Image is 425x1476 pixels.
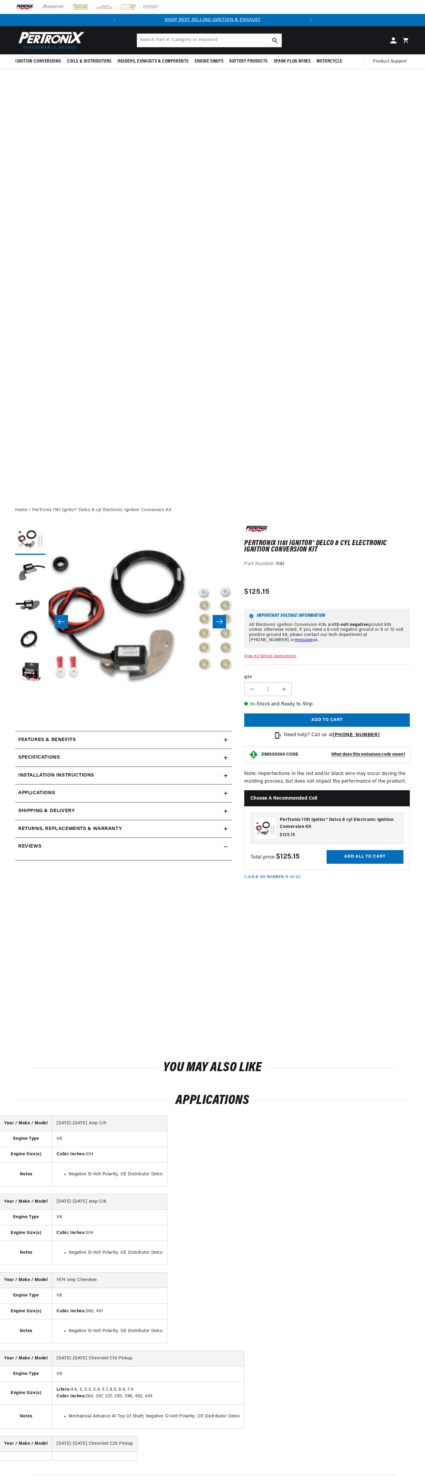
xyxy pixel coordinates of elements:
[57,1309,86,1314] strong: Cubic Inches:
[334,623,368,627] strong: 12-volt negative
[52,1273,167,1288] td: 1974 Jeep Cherokee
[15,524,232,719] media-gallery: Gallery Viewer
[244,790,410,806] h2: Choose a Recommended Coil
[15,1095,410,1106] h2: Applications
[274,58,311,65] span: Spark Plug Wires
[52,1303,167,1319] td: 360, 401
[57,1152,86,1157] strong: Cubic Inches:
[271,54,314,69] summary: Spark Plug Wires
[251,855,300,860] span: Total price:
[244,701,410,709] p: In-Stock and Ready to Ship
[57,1387,70,1392] strong: Liters:
[165,18,261,22] a: SHOP BEST SELLING IGNITION & EXHAUST
[137,34,282,47] input: Search Part #, Category or Keyword
[244,524,410,880] div: Note: Imperfections in the red and/or black wire may occur during the molding process, but does n...
[15,507,27,514] a: Home
[192,54,226,69] summary: Engine Swaps
[32,507,171,514] a: PerTronix 1181 Ignitor® Delco 8 cyl Electronic Ignition Conversion Kit
[333,733,380,737] a: [PHONE_NUMBER]
[244,540,410,553] h1: PerTronix 1181 Ignitor® Delco 8 cyl Electronic Ignition Conversion Kit
[268,34,282,47] button: Search Part #, Category or Keyword
[52,1194,167,1210] td: [DATE]-[DATE] Jeep CJ6
[67,58,111,65] span: Coils & Distributors
[15,58,61,65] span: Ignition Conversions
[18,807,75,815] h2: Shipping & Delivery
[69,1249,163,1256] li: Negative 12-Volt Polarity; OE Distributor Delco
[18,843,41,851] h2: Reviews
[52,1116,167,1131] td: [DATE]-[DATE] Jeep CJ5
[244,675,410,680] label: QTY
[229,58,268,65] span: Battery Products
[52,1147,167,1162] td: 304
[317,58,342,65] span: Motorcycle
[15,524,46,555] button: Load image 1 in gallery view
[57,1394,86,1399] strong: Cubic Inches:
[52,1288,167,1303] td: V8
[15,838,232,856] summary: Reviews
[18,754,60,762] h2: Specifications
[120,17,305,23] div: 1 of 2
[244,586,269,597] span: $125.15
[262,752,405,757] button: EMISSIONS CODEWhat does this emissions code mean?
[108,14,120,26] button: Translation missing: en.sections.announcements.previous_announcement
[15,30,85,51] img: Pertronix
[15,802,232,820] summary: Shipping & Delivery
[120,17,305,23] div: Announcement
[52,1436,137,1452] td: [DATE]-[DATE] Chevrolet C20 Pickup
[52,1210,167,1225] td: V8
[276,562,285,566] strong: 1181
[69,1171,163,1178] li: Negative 12-Volt Polarity; OE Distributor Delco
[249,614,405,618] h6: Important Voltage Information
[30,1062,395,1074] h2: You may also like
[18,825,122,833] h2: Returns, Replacements & Warranty
[244,560,410,568] div: Part Number:
[244,713,410,727] button: Add to cart
[295,638,313,642] a: message
[64,54,115,69] summary: Coils & Distributors
[15,625,46,655] button: Load image 4 in gallery view
[18,789,55,797] span: Applications
[55,615,68,628] button: Slide left
[327,850,403,864] button: Add all to cart
[15,731,232,749] summary: Features & Benefits
[280,832,295,838] span: $125.15
[15,54,64,69] summary: Ignition Conversions
[15,820,232,838] summary: Returns, Replacements & Warranty
[15,784,232,802] a: Applications
[195,58,223,65] span: Engine Swaps
[244,875,300,880] p: C.A.R.B. EO Number: D-57-22
[15,658,46,688] button: Load image 5 in gallery view
[52,1351,244,1366] td: [DATE]-[DATE] Chevrolet C10 Pickup
[57,1231,86,1235] strong: Cubic Inches:
[226,54,271,69] summary: Battery Products
[18,736,76,744] h2: Features & Benefits
[69,1413,240,1420] li: Mechanical Advance At Top Of Shaft; Negative 12-Volt Polarity; OE Distributor Delco
[15,749,232,767] summary: Specifications
[52,1225,167,1241] td: 304
[15,558,46,588] button: Load image 2 in gallery view
[262,752,298,757] strong: EMISSIONS CODE
[18,772,94,780] h2: Installation instructions
[52,1382,244,1404] td: 4.6, 5, 5.3, 5.4, 5.7, 6.5, 6.6, 7.4 283, 307, 327, 350, 396, 402, 454
[249,750,259,760] img: Emissions code
[373,58,407,65] span: Product Support
[284,731,380,739] p: Need help? Call us at
[331,752,405,757] strong: What does this emissions code mean?
[276,853,300,860] strong: $125.15
[249,623,405,643] p: All Electronic Ignition Conversion Kits are ground kits unless otherwise noted. If you need a 6-v...
[52,1366,244,1382] td: V8
[15,767,232,784] summary: Installation instructions
[305,14,317,26] button: Translation missing: en.sections.announcements.next_announcement
[118,58,189,65] span: Headers, Exhausts & Components
[115,54,192,69] summary: Headers, Exhausts & Components
[244,654,296,658] a: View All Vehicle Applications
[213,615,226,628] button: Slide right
[15,591,46,622] button: Load image 3 in gallery view
[314,54,345,69] summary: Motorcycle
[373,54,410,69] summary: Product Support
[69,1328,163,1334] li: Negative 12-Volt Polarity; OE Distributor Delco
[15,507,410,514] nav: breadcrumbs
[52,1131,167,1146] td: V8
